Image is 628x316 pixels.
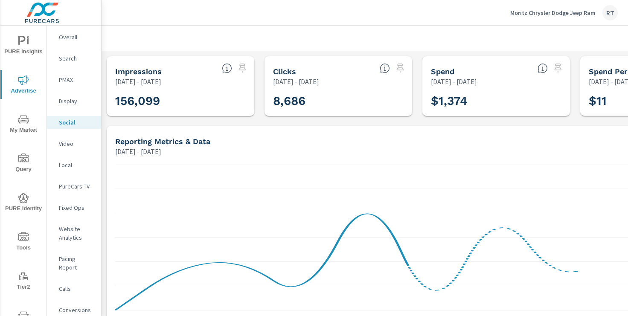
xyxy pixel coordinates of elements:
p: Moritz Chrysler Dodge Jeep Ram [510,9,596,17]
h5: Impressions [115,67,162,76]
div: Calls [47,282,101,295]
p: Local [59,161,94,169]
span: Select a preset date range to save this widget [551,61,565,75]
p: PMAX [59,75,94,84]
span: Query [3,154,44,174]
p: PureCars TV [59,182,94,191]
span: The amount of money spent on advertising during the period. [538,63,548,73]
span: The number of times an ad was shown on your behalf. [222,63,232,73]
h5: Clicks [273,67,296,76]
p: Overall [59,33,94,41]
div: Overall [47,31,101,43]
h3: 156,099 [115,94,246,108]
div: Social [47,116,101,129]
p: Video [59,139,94,148]
div: Search [47,52,101,65]
p: Calls [59,284,94,293]
h3: 8,686 [273,94,404,108]
span: Select a preset date range to save this widget [393,61,407,75]
div: Pacing Report [47,252,101,274]
span: Select a preset date range to save this widget [235,61,249,75]
span: PURE Insights [3,36,44,57]
div: PureCars TV [47,180,101,193]
p: [DATE] - [DATE] [115,146,161,157]
h3: $1,374 [431,94,561,108]
p: Social [59,118,94,127]
p: Website Analytics [59,225,94,242]
span: My Market [3,114,44,135]
p: Fixed Ops [59,203,94,212]
div: Local [47,159,101,171]
p: Conversions [59,306,94,314]
p: [DATE] - [DATE] [273,76,319,87]
p: [DATE] - [DATE] [431,76,477,87]
p: Display [59,97,94,105]
h5: Reporting Metrics & Data [115,137,210,146]
span: The number of times an ad was clicked by a consumer. [380,63,390,73]
span: Advertise [3,75,44,96]
span: Tier2 [3,271,44,292]
div: Display [47,95,101,107]
div: RT [602,5,618,20]
div: Fixed Ops [47,201,101,214]
p: Pacing Report [59,255,94,272]
span: PURE Identity [3,193,44,214]
p: Search [59,54,94,63]
div: Website Analytics [47,223,101,244]
div: PMAX [47,73,101,86]
p: [DATE] - [DATE] [115,76,161,87]
div: Video [47,137,101,150]
h5: Spend [431,67,454,76]
span: Tools [3,232,44,253]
